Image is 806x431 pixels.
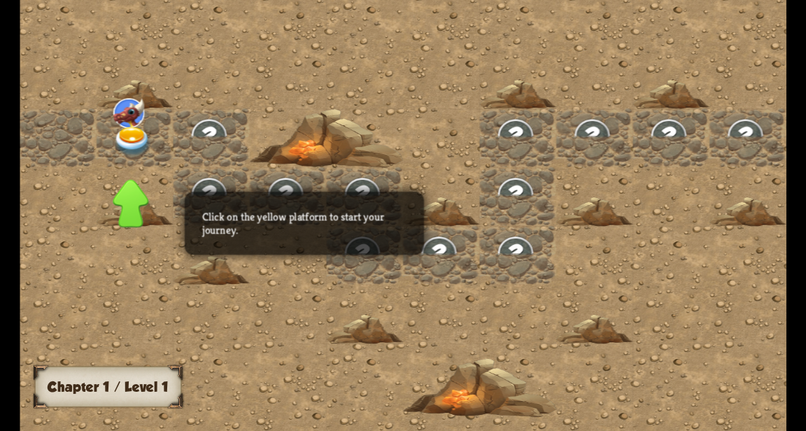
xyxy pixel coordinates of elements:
[113,98,144,127] img: Spikey_Dragon_Icon.png
[649,118,688,153] img: hidden-event-icon.png
[48,379,169,395] h3: Chapter 1 / Level 1
[267,176,305,212] img: hidden-event-icon.png
[726,118,765,153] img: hidden-event-icon.png
[113,127,152,157] img: Yellow_Quest_Icon.png
[573,118,611,153] img: hidden-event-icon.png
[496,176,535,212] img: hidden-event-icon.png
[190,118,228,153] img: hidden-event-icon.png
[190,176,228,212] img: hidden-event-icon.png
[496,118,535,153] img: hidden-event-icon.png
[496,235,535,271] img: hidden-event-icon.png
[420,235,458,271] img: hidden-event-icon.png
[202,209,406,236] p: Click on the yellow platform to start your journey.
[343,176,381,212] img: hidden-event-icon.png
